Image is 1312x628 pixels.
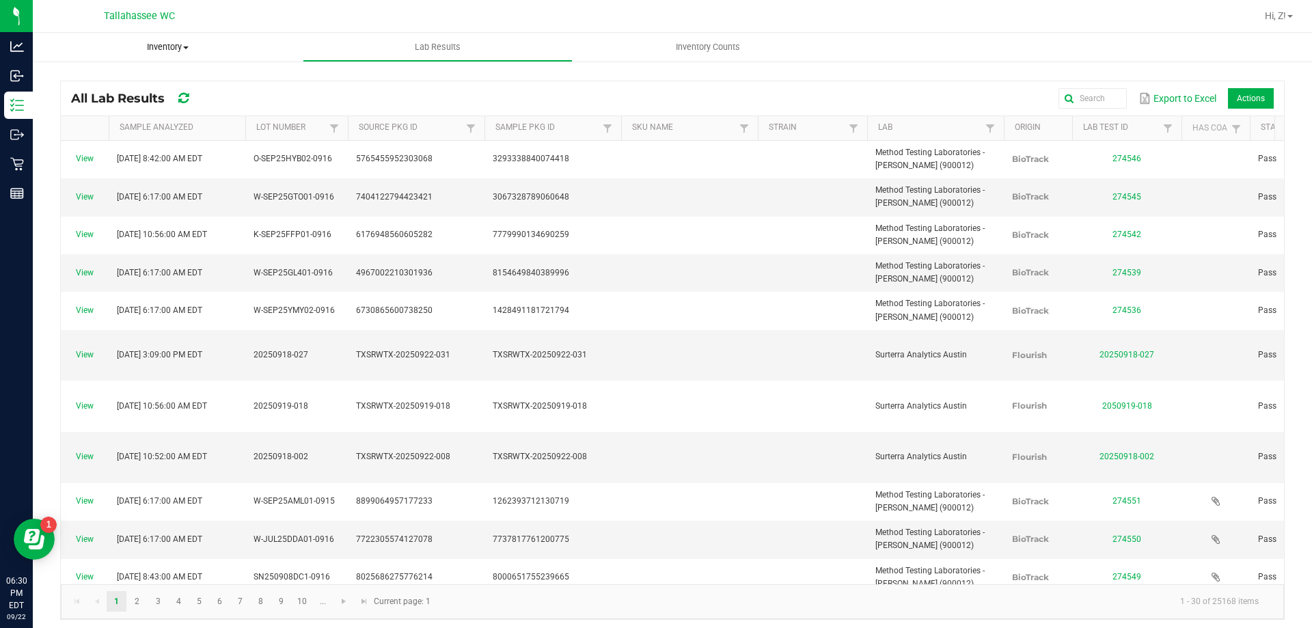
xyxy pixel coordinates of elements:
span: Lab Results [396,41,479,53]
span: 1428491181721794 [493,305,569,315]
span: Surterra Analytics Austin [875,401,967,411]
a: Page 9 [271,591,291,612]
span: 8000651755239665 [493,572,569,582]
inline-svg: Retail [10,157,24,171]
a: 20250918-027 [1099,350,1154,359]
span: Surterra Analytics Austin [875,452,967,461]
inline-svg: Inbound [10,69,24,83]
a: 274549 [1112,572,1141,582]
span: 7404122794423421 [356,192,433,202]
span: BioTrack [1012,572,1049,582]
span: 1262393712130719 [493,496,569,506]
span: TXSRWTX-20250922-031 [356,350,450,359]
span: Pass [1258,496,1276,506]
inline-svg: Reports [10,187,24,200]
a: Page 8 [251,591,271,612]
a: SKU NameSortable [632,122,735,133]
a: Inventory [33,33,303,62]
a: Page 5 [189,591,209,612]
a: 274545 [1112,192,1141,202]
a: Source Pkg IDSortable [359,122,462,133]
span: BioTrack [1012,305,1049,316]
a: View [76,154,94,163]
a: Filter [599,120,616,137]
span: Pass [1258,305,1276,315]
span: 4967002210301936 [356,268,433,277]
span: Surterra Analytics Austin [875,350,967,359]
a: View [76,401,94,411]
iframe: Resource center [14,519,55,560]
a: Lab Test IDSortable [1083,122,1159,133]
p: 09/22 [6,612,27,622]
span: Pass [1258,534,1276,544]
span: 3293338840074418 [493,154,569,163]
span: 6176948560605282 [356,230,433,239]
a: Page 7 [230,591,250,612]
p: 06:30 PM EDT [6,575,27,612]
a: Page 3 [148,591,168,612]
span: Hi, Z! [1265,10,1286,21]
inline-svg: Inventory [10,98,24,112]
span: 20250918-002 [254,452,308,461]
span: Flourish [1012,350,1047,360]
a: View [76,192,94,202]
a: Page 6 [210,591,230,612]
span: W-SEP25YMY02-0916 [254,305,335,315]
span: [DATE] 8:42:00 AM EDT [117,154,202,163]
span: 7737817761200775 [493,534,569,544]
span: K-SEP25FFP01-0916 [254,230,331,239]
span: Method Testing Laboratories - [PERSON_NAME] (900012) [875,223,985,246]
a: Page 1 [107,591,126,612]
span: W-SEP25AML01-0915 [254,496,335,506]
a: Filter [845,120,862,137]
span: TXSRWTX-20250919-018 [493,401,587,411]
span: Method Testing Laboratories - [PERSON_NAME] (900012) [875,299,985,321]
span: Pass [1258,350,1276,359]
a: Lab Results [303,33,573,62]
span: BioTrack [1012,154,1049,164]
a: Page 11 [313,591,333,612]
inline-svg: Analytics [10,40,24,53]
span: TXSRWTX-20250922-008 [493,452,587,461]
span: Method Testing Laboratories - [PERSON_NAME] (900012) [875,185,985,208]
a: Sample Pkg IDSortable [495,122,599,133]
input: Search [1058,88,1127,109]
span: 20250919-018 [254,401,308,411]
span: BioTrack [1012,267,1049,277]
span: Pass [1258,401,1276,411]
inline-svg: Outbound [10,128,24,141]
a: Go to the last page [354,591,374,612]
a: 2050919-018 [1102,401,1152,411]
span: [DATE] 10:56:00 AM EDT [117,230,207,239]
span: BioTrack [1012,230,1049,240]
span: [DATE] 6:17:00 AM EDT [117,192,202,202]
span: O-SEP25HYB02-0916 [254,154,332,163]
a: Filter [463,120,479,137]
a: Page 10 [292,591,312,612]
span: TXSRWTX-20250922-031 [493,350,587,359]
a: Filter [326,120,342,137]
span: W-JUL25DDA01-0916 [254,534,334,544]
a: Filter [1160,120,1176,137]
span: Go to the next page [338,596,349,607]
a: LabSortable [878,122,981,133]
span: [DATE] 6:17:00 AM EDT [117,268,202,277]
a: Page 2 [127,591,147,612]
a: 20250918-002 [1099,452,1154,461]
a: View [76,496,94,506]
span: 8154649840389996 [493,268,569,277]
a: Filter [1228,120,1244,137]
a: 274551 [1112,496,1141,506]
span: Flourish [1012,452,1047,462]
span: [DATE] 6:17:00 AM EDT [117,305,202,315]
span: Method Testing Laboratories - [PERSON_NAME] (900012) [875,490,985,513]
a: 274546 [1112,154,1141,163]
a: View [76,572,94,582]
a: Sample AnalyzedSortable [120,122,240,133]
a: StrainSortable [769,122,845,133]
th: Has CoA [1181,116,1250,141]
span: BioTrack [1012,534,1049,544]
a: 274550 [1112,534,1141,544]
a: Inventory Counts [573,33,843,62]
a: View [76,534,94,544]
